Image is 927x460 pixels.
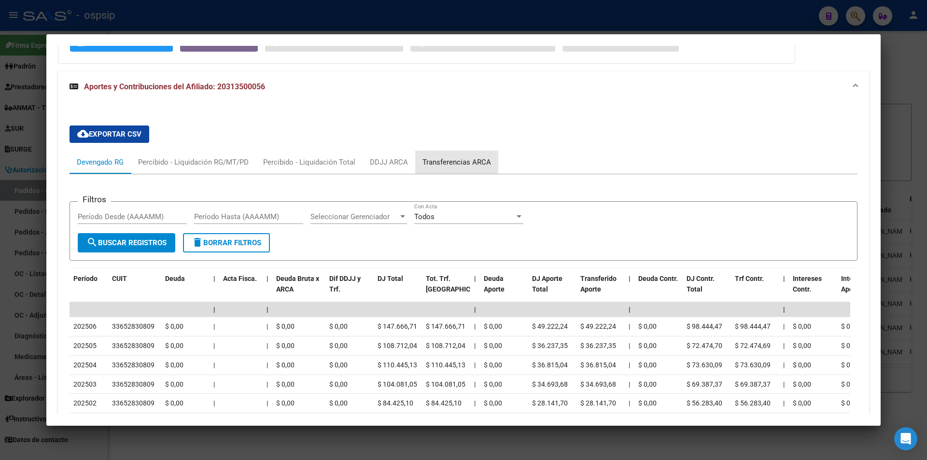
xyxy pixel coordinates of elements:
[793,380,811,388] span: $ 0,00
[484,361,502,369] span: $ 0,00
[78,233,175,252] button: Buscar Registros
[378,399,413,407] span: $ 84.425,10
[267,399,268,407] span: |
[426,322,465,330] span: $ 147.666,71
[580,322,616,330] span: $ 49.222,24
[783,306,785,313] span: |
[841,399,859,407] span: $ 0,00
[683,268,731,311] datatable-header-cell: DJ Contr. Total
[276,322,295,330] span: $ 0,00
[329,322,348,330] span: $ 0,00
[841,361,859,369] span: $ 0,00
[629,306,631,313] span: |
[378,361,417,369] span: $ 110.445,13
[112,379,154,390] div: 33652830809
[841,275,870,293] span: Intereses Aporte
[329,399,348,407] span: $ 0,00
[73,380,97,388] span: 202503
[629,399,630,407] span: |
[629,361,630,369] span: |
[73,322,97,330] span: 202506
[112,360,154,371] div: 33652830809
[73,399,97,407] span: 202502
[84,82,265,91] span: Aportes y Contribuciones del Afiliado: 20313500056
[783,275,785,282] span: |
[580,399,616,407] span: $ 28.141,70
[841,380,859,388] span: $ 0,00
[276,361,295,369] span: $ 0,00
[70,268,108,311] datatable-header-cell: Período
[687,342,722,349] span: $ 72.474,70
[219,268,263,311] datatable-header-cell: Acta Fisca.
[837,268,885,311] datatable-header-cell: Intereses Aporte
[426,361,465,369] span: $ 110.445,13
[474,399,476,407] span: |
[793,399,811,407] span: $ 0,00
[223,275,257,282] span: Acta Fisca.
[638,342,657,349] span: $ 0,00
[78,194,111,205] h3: Filtros
[213,306,215,313] span: |
[183,233,270,252] button: Borrar Filtros
[841,342,859,349] span: $ 0,00
[687,380,722,388] span: $ 69.387,37
[426,342,465,349] span: $ 108.712,04
[267,380,268,388] span: |
[374,268,422,311] datatable-header-cell: DJ Total
[687,361,722,369] span: $ 73.630,09
[576,268,625,311] datatable-header-cell: Transferido Aporte
[779,268,789,311] datatable-header-cell: |
[267,322,268,330] span: |
[112,275,127,282] span: CUIT
[370,157,408,167] div: DDJJ ARCA
[532,342,568,349] span: $ 36.237,35
[532,380,568,388] span: $ 34.693,68
[580,361,616,369] span: $ 36.815,04
[329,361,348,369] span: $ 0,00
[735,322,771,330] span: $ 98.444,47
[894,427,917,450] div: Open Intercom Messenger
[272,268,325,311] datatable-header-cell: Deuda Bruta x ARCA
[484,380,502,388] span: $ 0,00
[793,342,811,349] span: $ 0,00
[414,212,435,221] span: Todos
[634,268,683,311] datatable-header-cell: Deuda Contr.
[731,268,779,311] datatable-header-cell: Trf Contr.
[422,157,491,167] div: Transferencias ARCA
[77,157,124,167] div: Devengado RG
[329,380,348,388] span: $ 0,00
[532,322,568,330] span: $ 49.222,24
[638,399,657,407] span: $ 0,00
[378,342,417,349] span: $ 108.712,04
[629,275,631,282] span: |
[783,399,785,407] span: |
[86,237,98,248] mat-icon: search
[687,275,715,293] span: DJ Contr. Total
[638,275,678,282] span: Deuda Contr.
[638,361,657,369] span: $ 0,00
[310,212,398,221] span: Seleccionar Gerenciador
[484,275,505,293] span: Deuda Aporte
[138,157,249,167] div: Percibido - Liquidación RG/MT/PD
[378,275,403,282] span: DJ Total
[263,268,272,311] datatable-header-cell: |
[789,268,837,311] datatable-header-cell: Intereses Contr.
[213,380,215,388] span: |
[213,275,215,282] span: |
[112,340,154,351] div: 33652830809
[735,361,771,369] span: $ 73.630,09
[474,342,476,349] span: |
[161,268,210,311] datatable-header-cell: Deuda
[165,322,183,330] span: $ 0,00
[77,128,89,139] mat-icon: cloud_download
[213,322,215,330] span: |
[532,361,568,369] span: $ 36.815,04
[70,125,149,143] button: Exportar CSV
[267,342,268,349] span: |
[58,71,869,102] mat-expansion-panel-header: Aportes y Contribuciones del Afiliado: 20313500056
[276,275,319,293] span: Deuda Bruta x ARCA
[329,275,361,293] span: Dif DDJJ y Trf.
[735,399,771,407] span: $ 56.283,40
[687,322,722,330] span: $ 98.444,47
[638,322,657,330] span: $ 0,00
